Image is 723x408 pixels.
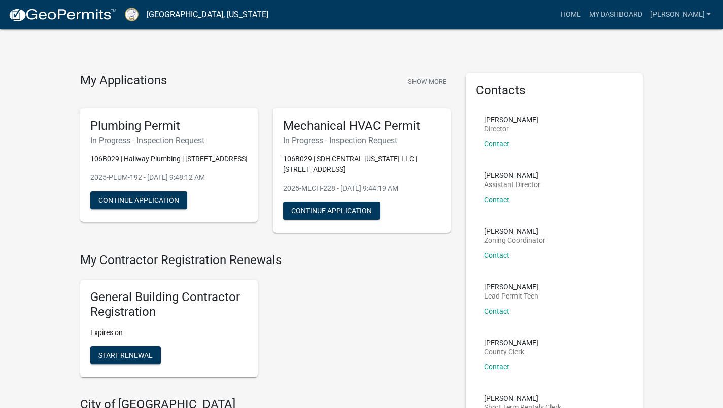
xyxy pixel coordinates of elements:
[90,154,248,164] p: 106B029 | Hallway Plumbing | [STREET_ADDRESS]
[90,136,248,145] h6: In Progress - Inspection Request
[90,191,187,209] button: Continue Application
[283,119,440,133] h5: Mechanical HVAC Permit
[484,196,509,204] a: Contact
[283,183,440,194] p: 2025-MECH-228 - [DATE] 9:44:19 AM
[80,253,451,268] h4: My Contractor Registration Renewals
[646,5,715,24] a: [PERSON_NAME]
[90,327,248,338] p: Expires on
[80,253,451,385] wm-registration-list-section: My Contractor Registration Renewals
[484,228,545,235] p: [PERSON_NAME]
[283,154,440,175] p: 106B029 | SDH CENTRAL [US_STATE] LLC | [STREET_ADDRESS]
[125,8,139,21] img: Putnam County, Georgia
[283,136,440,145] h6: In Progress - Inspection Request
[484,348,538,355] p: County Clerk
[90,172,248,183] p: 2025-PLUM-192 - [DATE] 9:48:12 AM
[585,5,646,24] a: My Dashboard
[557,5,585,24] a: Home
[484,395,561,402] p: [PERSON_NAME]
[484,237,545,244] p: Zoning Coordinator
[484,251,509,259] a: Contact
[484,283,538,290] p: [PERSON_NAME]
[98,351,153,359] span: Start Renewal
[484,125,538,132] p: Director
[484,307,509,315] a: Contact
[283,202,380,220] button: Continue Application
[484,116,538,123] p: [PERSON_NAME]
[476,83,633,98] h5: Contacts
[484,292,538,300] p: Lead Permit Tech
[484,363,509,371] a: Contact
[90,346,161,364] button: Start Renewal
[404,73,451,90] button: Show More
[484,140,509,148] a: Contact
[90,290,248,319] h5: General Building Contractor Registration
[147,6,268,23] a: [GEOGRAPHIC_DATA], [US_STATE]
[90,119,248,133] h5: Plumbing Permit
[80,73,167,88] h4: My Applications
[484,181,540,188] p: Assistant Director
[484,339,538,346] p: [PERSON_NAME]
[484,172,540,179] p: [PERSON_NAME]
